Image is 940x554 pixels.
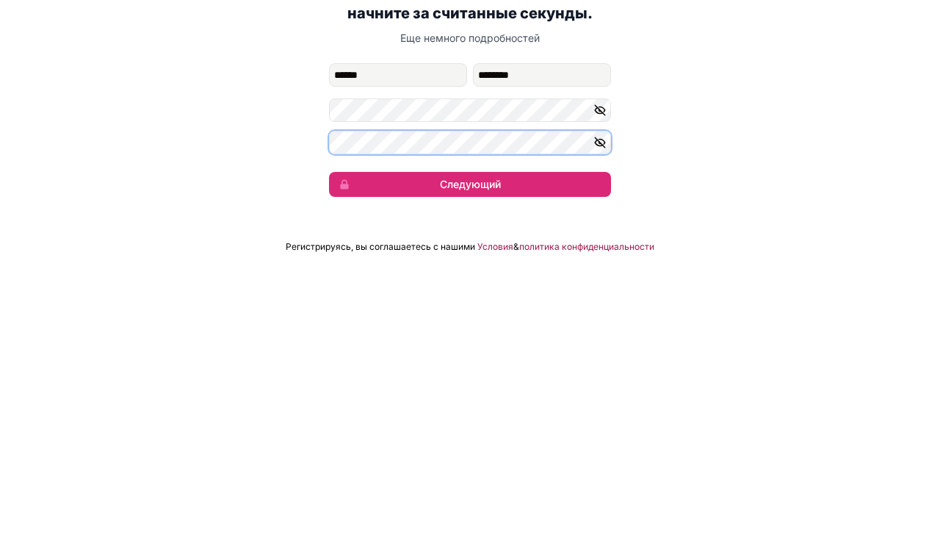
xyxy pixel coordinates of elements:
[329,331,611,355] input: Подтвердите пароль
[400,232,540,245] font: Еще немного подробностей
[477,442,513,453] a: Условия
[329,299,611,323] input: Пароль
[347,179,593,223] font: Зарегистрируйтесь бесплатно, начните за считанные секунды.
[329,373,611,397] button: Следующий
[440,378,501,391] font: Следующий
[286,442,475,453] font: Регистрируясь, вы соглашаетесь с нашими
[473,264,611,287] input: фамилия
[513,442,519,453] font: &
[329,264,467,287] input: собственное имя
[519,442,654,453] a: политика конфиденциальности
